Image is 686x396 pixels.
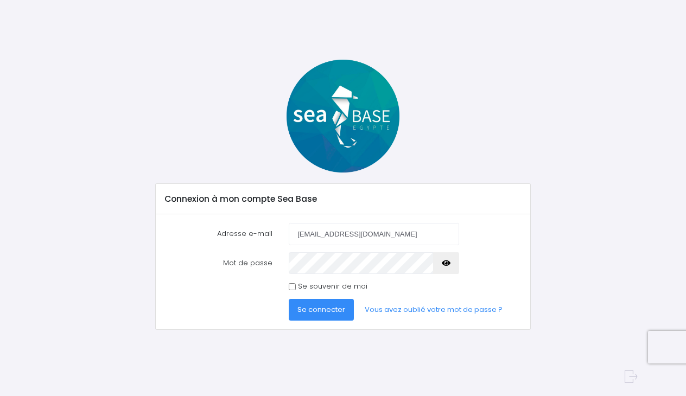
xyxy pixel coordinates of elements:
[289,299,354,321] button: Se connecter
[298,281,367,292] label: Se souvenir de moi
[156,184,531,214] div: Connexion à mon compte Sea Base
[297,304,345,315] span: Se connecter
[356,299,511,321] a: Vous avez oublié votre mot de passe ?
[156,252,281,274] label: Mot de passe
[156,223,281,245] label: Adresse e-mail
